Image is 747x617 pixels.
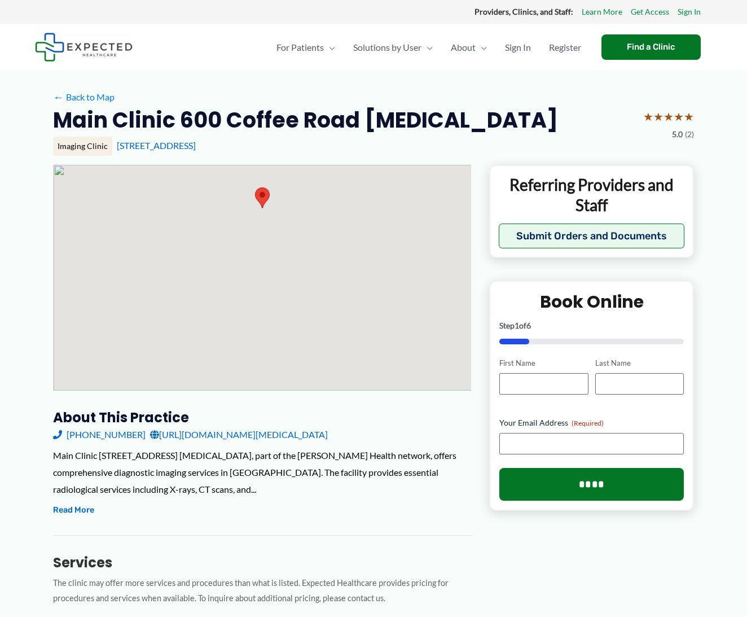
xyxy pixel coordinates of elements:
[684,106,694,127] span: ★
[117,140,196,151] a: [STREET_ADDRESS]
[674,106,684,127] span: ★
[643,106,653,127] span: ★
[526,321,531,330] span: 6
[595,358,684,369] label: Last Name
[344,28,442,67] a: Solutions by UserMenu Toggle
[53,554,471,571] h3: Services
[572,419,604,427] span: (Required)
[53,504,94,517] button: Read More
[631,5,669,19] a: Get Access
[276,28,324,67] span: For Patients
[499,174,684,216] p: Referring Providers and Staff
[663,106,674,127] span: ★
[499,358,588,369] label: First Name
[35,33,133,62] img: Expected Healthcare Logo - side, dark font, small
[150,426,328,443] a: [URL][DOMAIN_NAME][MEDICAL_DATA]
[451,28,476,67] span: About
[685,127,694,142] span: (2)
[267,28,344,67] a: For PatientsMenu Toggle
[499,322,684,330] p: Step of
[678,5,701,19] a: Sign In
[53,106,558,134] h2: Main Clinic 600 Coffee Road [MEDICAL_DATA]
[324,28,335,67] span: Menu Toggle
[476,28,487,67] span: Menu Toggle
[53,409,471,426] h3: About this practice
[53,89,115,106] a: ←Back to Map
[53,447,471,497] div: Main Clinic [STREET_ADDRESS] [MEDICAL_DATA], part of the [PERSON_NAME] Health network, offers com...
[353,28,421,67] span: Solutions by User
[653,106,663,127] span: ★
[499,224,684,248] button: Submit Orders and Documents
[672,127,683,142] span: 5.0
[442,28,496,67] a: AboutMenu Toggle
[549,28,581,67] span: Register
[421,28,433,67] span: Menu Toggle
[267,28,590,67] nav: Primary Site Navigation
[53,576,471,606] p: The clinic may offer more services and procedures than what is listed. Expected Healthcare provid...
[601,34,701,60] a: Find a Clinic
[499,417,684,428] label: Your Email Address
[53,91,64,102] span: ←
[53,426,146,443] a: [PHONE_NUMBER]
[540,28,590,67] a: Register
[582,5,622,19] a: Learn More
[496,28,540,67] a: Sign In
[474,7,573,16] strong: Providers, Clinics, and Staff:
[53,137,112,156] div: Imaging Clinic
[515,321,519,330] span: 1
[505,28,531,67] span: Sign In
[499,291,684,313] h2: Book Online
